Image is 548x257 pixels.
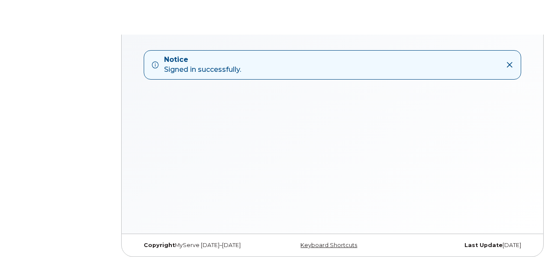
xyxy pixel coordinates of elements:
[464,242,503,248] strong: Last Update
[300,242,357,248] a: Keyboard Shortcuts
[144,242,175,248] strong: Copyright
[164,55,241,75] div: Signed in successfully.
[397,242,528,249] div: [DATE]
[137,242,268,249] div: MyServe [DATE]–[DATE]
[164,55,241,65] strong: Notice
